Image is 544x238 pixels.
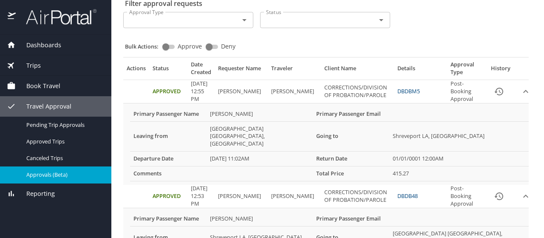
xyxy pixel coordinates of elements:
th: Return Date [313,152,389,166]
span: Book Travel [16,81,60,91]
th: Comments [130,166,207,181]
th: Date Created [187,61,215,80]
td: [PERSON_NAME] [215,80,268,103]
th: Departure Date [130,152,207,166]
span: Canceled Trips [26,154,101,162]
td: [PERSON_NAME] [268,80,321,103]
button: expand row [519,85,532,98]
td: Post-Booking Approval [447,185,485,208]
span: Approve [178,43,202,49]
span: Pending Trip Approvals [26,121,101,129]
td: [DATE] 11:02AM [207,152,313,166]
th: Total Price [313,166,389,181]
td: [PERSON_NAME] [268,185,321,208]
a: DBDBM5 [397,87,420,95]
img: airportal-logo.png [17,9,96,25]
span: Trips [16,61,41,70]
button: History [489,81,509,102]
td: [GEOGRAPHIC_DATA] [GEOGRAPHIC_DATA], [GEOGRAPHIC_DATA] [207,121,313,152]
td: [PERSON_NAME] [207,212,313,226]
td: Shreveport LA, [GEOGRAPHIC_DATA] [389,121,529,152]
td: 415.27 [389,166,529,181]
th: Traveler [268,61,321,80]
td: Approved [149,80,187,103]
td: [DATE] 12:53 PM [187,185,215,208]
p: Bulk Actions: [125,43,165,50]
td: CORRECTIONS/DIVISION OF PROBATION/PAROLE [321,80,394,103]
th: Client Name [321,61,394,80]
td: [DATE] 12:55 PM [187,80,215,103]
span: Reporting [16,189,55,198]
span: Deny [221,43,235,49]
button: History [489,186,509,206]
a: DBDB48 [397,192,418,200]
th: Actions [123,61,149,80]
span: Approvals (Beta) [26,171,101,179]
th: Primary Passenger Email [313,212,389,226]
th: Details [394,61,447,80]
td: Approved [149,185,187,208]
span: Travel Approval [16,102,71,111]
th: Status [149,61,187,80]
img: icon-airportal.png [8,9,17,25]
td: CORRECTIONS/DIVISION OF PROBATION/PAROLE [321,185,394,208]
table: More info for approvals [130,107,529,181]
th: History [485,61,516,80]
td: 01/01/0001 12:00AM [389,152,529,166]
button: Open [375,14,387,26]
td: [PERSON_NAME] [207,107,313,121]
button: Open [238,14,250,26]
th: Primary Passenger Name [130,212,207,226]
button: expand row [519,190,532,203]
th: Approval Type [447,61,485,80]
th: Leaving from [130,121,207,152]
th: Primary Passenger Email [313,107,389,121]
th: Going to [313,121,389,152]
th: Requester Name [215,61,268,80]
span: Approved Trips [26,138,101,146]
td: Post-Booking Approval [447,80,485,103]
th: Primary Passenger Name [130,107,207,121]
span: Dashboards [16,40,61,50]
td: [PERSON_NAME] [215,185,268,208]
